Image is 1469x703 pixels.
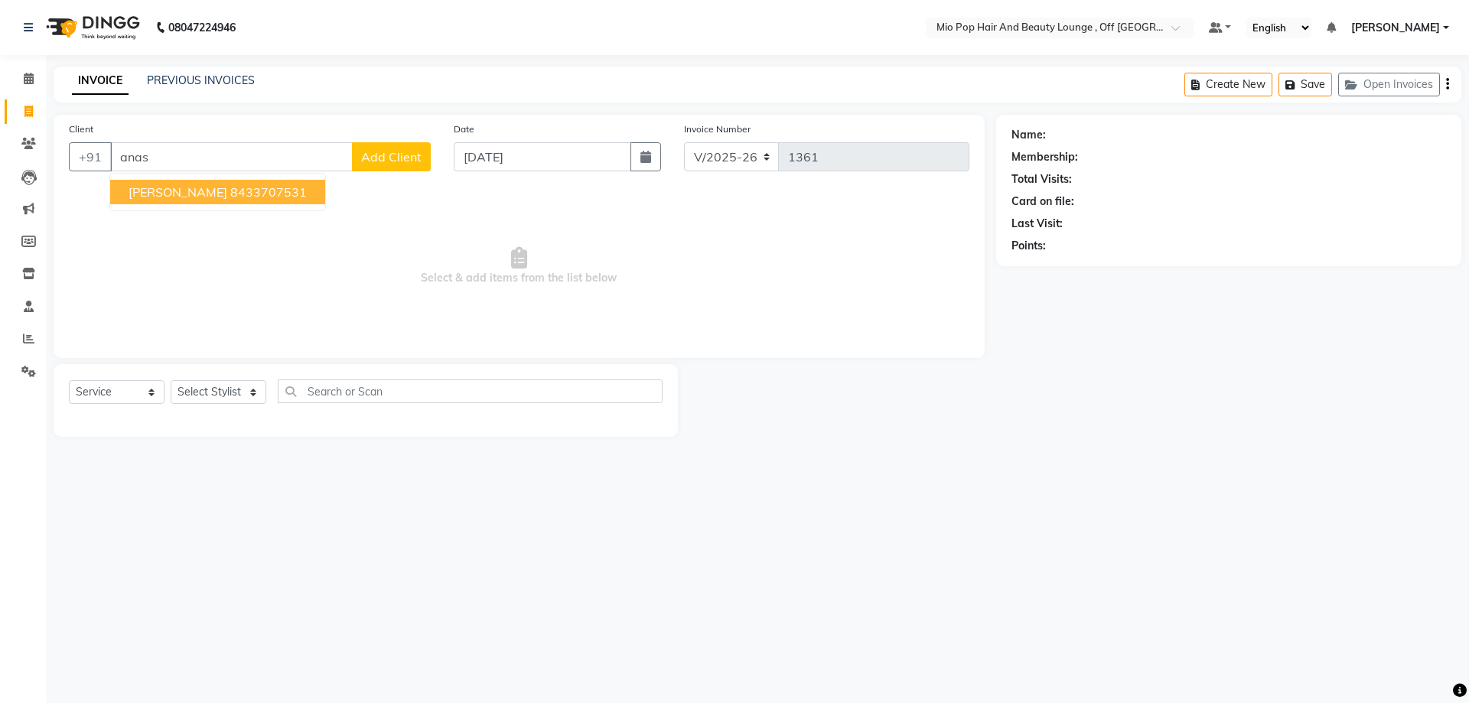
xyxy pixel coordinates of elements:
[69,190,969,343] span: Select & add items from the list below
[1338,73,1440,96] button: Open Invoices
[72,67,129,95] a: INVOICE
[147,73,255,87] a: PREVIOUS INVOICES
[1011,149,1078,165] div: Membership:
[278,379,663,403] input: Search or Scan
[1011,171,1072,187] div: Total Visits:
[168,6,236,49] b: 08047224946
[110,142,353,171] input: Search by Name/Mobile/Email/Code
[1011,216,1063,232] div: Last Visit:
[1278,73,1332,96] button: Save
[69,122,93,136] label: Client
[1011,127,1046,143] div: Name:
[230,184,307,200] ngb-highlight: 8433707531
[352,142,431,171] button: Add Client
[39,6,144,49] img: logo
[1184,73,1272,96] button: Create New
[69,142,112,171] button: +91
[1351,20,1440,36] span: [PERSON_NAME]
[361,149,422,164] span: Add Client
[454,122,474,136] label: Date
[129,184,227,200] span: [PERSON_NAME]
[1011,238,1046,254] div: Points:
[1011,194,1074,210] div: Card on file:
[684,122,751,136] label: Invoice Number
